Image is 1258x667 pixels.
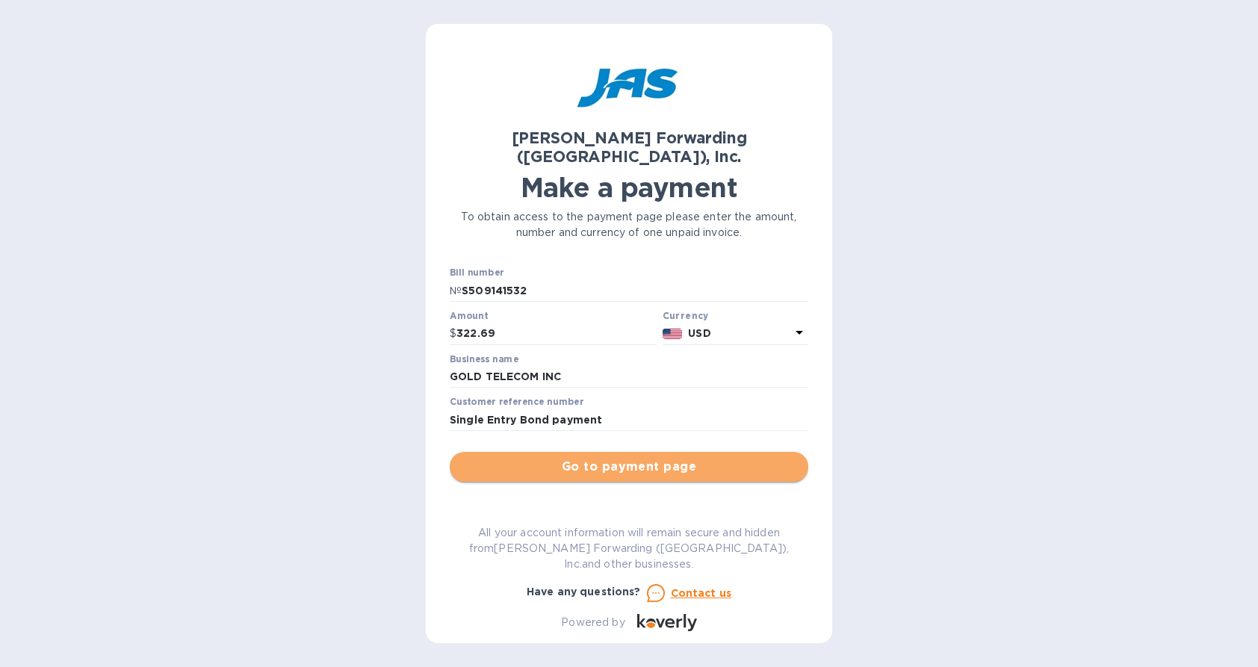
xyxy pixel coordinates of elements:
[527,586,641,598] b: Have any questions?
[561,615,625,630] p: Powered by
[462,279,808,302] input: Enter bill number
[450,409,808,431] input: Enter customer reference number
[450,355,518,364] label: Business name
[450,452,808,482] button: Go to payment page
[456,323,657,345] input: 0.00
[450,269,503,278] label: Bill number
[450,326,456,341] p: $
[688,327,710,339] b: USD
[462,458,796,476] span: Go to payment page
[450,209,808,241] p: To obtain access to the payment page please enter the amount, number and currency of one unpaid i...
[450,311,488,320] label: Amount
[671,587,732,599] u: Contact us
[663,329,683,339] img: USD
[663,310,709,321] b: Currency
[450,398,583,407] label: Customer reference number
[512,128,747,166] b: [PERSON_NAME] Forwarding ([GEOGRAPHIC_DATA]), Inc.
[450,283,462,299] p: №
[450,366,808,388] input: Enter business name
[450,525,808,572] p: All your account information will remain secure and hidden from [PERSON_NAME] Forwarding ([GEOGRA...
[450,172,808,203] h1: Make a payment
